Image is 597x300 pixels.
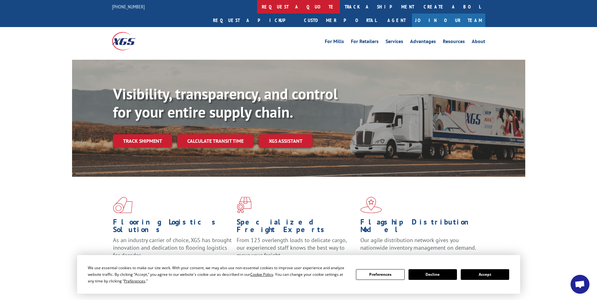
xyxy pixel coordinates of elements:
a: Join Our Team [412,14,485,27]
button: Decline [408,269,457,280]
span: Preferences [124,278,145,284]
button: Preferences [356,269,404,280]
a: XGS ASSISTANT [259,134,313,148]
div: We use essential cookies to make our site work. With your consent, we may also use non-essential ... [88,264,348,284]
span: Our agile distribution network gives you nationwide inventory management on demand. [360,236,476,251]
img: xgs-icon-flagship-distribution-model-red [360,197,382,213]
a: Advantages [410,39,436,46]
h1: Flooring Logistics Solutions [113,218,232,236]
a: Resources [443,39,465,46]
img: xgs-icon-total-supply-chain-intelligence-red [113,197,132,213]
h1: Flagship Distribution Model [360,218,479,236]
a: Customer Portal [299,14,381,27]
a: Agent [381,14,412,27]
div: Open chat [571,275,589,294]
h1: Specialized Freight Experts [237,218,356,236]
span: As an industry carrier of choice, XGS has brought innovation and dedication to flooring logistics... [113,236,232,259]
a: Request a pickup [208,14,299,27]
a: [PHONE_NUMBER] [112,3,145,10]
a: About [472,39,485,46]
button: Accept [461,269,509,280]
a: Calculate transit time [177,134,254,148]
span: Cookie Policy [250,272,273,277]
p: From 123 overlength loads to delicate cargo, our experienced staff knows the best way to move you... [237,236,356,264]
a: For Retailers [351,39,379,46]
a: Track shipment [113,134,172,147]
img: xgs-icon-focused-on-flooring-red [237,197,251,213]
a: For Mills [325,39,344,46]
b: Visibility, transparency, and control for your entire supply chain. [113,84,338,122]
div: Cookie Consent Prompt [77,255,520,294]
a: Services [386,39,403,46]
